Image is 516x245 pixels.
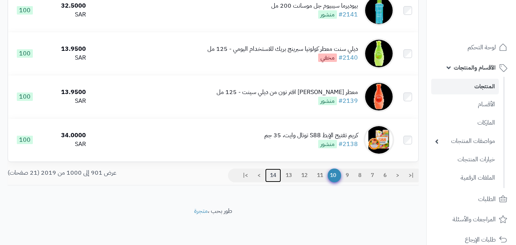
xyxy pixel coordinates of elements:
[318,97,337,105] span: منشور
[431,151,499,168] a: خيارات المنتجات
[431,190,511,208] a: الطلبات
[338,96,358,105] a: #2139
[431,210,511,229] a: المراجعات والأسئلة
[318,140,337,148] span: منشور
[281,169,297,182] a: 13
[431,79,499,94] a: المنتجات
[341,169,354,182] a: 9
[265,169,281,182] a: 14
[264,131,358,140] div: كريم تفتيح الإبط S88 توتال وايت، 35 جم
[453,214,496,225] span: المراجعات والأسئلة
[45,10,86,19] div: SAR
[379,169,391,182] a: 6
[45,88,86,97] div: 13.9500
[338,53,358,62] a: #2140
[318,54,337,62] span: مخفي
[45,45,86,54] div: 13.9500
[318,10,337,19] span: منشور
[17,6,33,15] span: 100
[404,169,419,182] a: |<
[45,2,86,10] div: 32.5000
[364,81,394,112] img: معطر كولونيا ليزي افتر نون من ديلي سينت - 125 مل
[431,38,511,57] a: لوحة التحكم
[478,194,496,204] span: الطلبات
[464,21,509,37] img: logo-2.png
[238,169,253,182] a: >|
[45,131,86,140] div: 34.0000
[366,169,379,182] a: 7
[431,115,499,131] a: الماركات
[271,2,358,10] div: بيوديرما سيبيوم جل موسانت 200 مل
[431,96,499,113] a: الأقسام
[17,92,33,101] span: 100
[17,136,33,144] span: 100
[431,170,499,186] a: الملفات الرقمية
[338,10,358,19] a: #2141
[45,54,86,62] div: SAR
[2,169,213,177] div: عرض 901 إلى 1000 من 2019 (21 صفحات)
[17,49,33,58] span: 100
[454,62,496,73] span: الأقسام والمنتجات
[353,169,366,182] a: 8
[338,140,358,149] a: #2138
[391,169,404,182] a: <
[431,133,499,149] a: مواصفات المنتجات
[296,169,312,182] a: 12
[252,169,265,182] a: >
[45,140,86,149] div: SAR
[312,169,328,182] a: 11
[364,125,394,155] img: كريم تفتيح الإبط S88 توتال وايت، 35 جم
[364,38,394,69] img: ديلي سنت معطر كولونيا سبرينج بريك للاستخدام اليومي - 125 مل
[467,42,496,53] span: لوحة التحكم
[45,97,86,105] div: SAR
[465,234,496,245] span: طلبات الإرجاع
[207,45,358,54] div: ديلي سنت معطر كولونيا سبرينج بريك للاستخدام اليومي - 125 مل
[217,88,358,97] div: معطر [PERSON_NAME] افتر نون من ديلي سينت - 125 مل
[328,169,341,182] span: 10
[194,206,208,216] a: متجرة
